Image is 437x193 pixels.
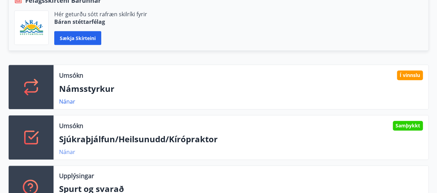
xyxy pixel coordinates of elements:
[59,98,75,105] a: Nánar
[20,20,43,36] img: Bz2lGXKH3FXEIQKvoQ8VL0Fr0uCiWgfgA3I6fSs8.png
[59,71,83,80] p: Umsókn
[54,18,147,26] p: Báran stéttarfélag
[59,133,423,145] p: Sjúkraþjálfun/Heilsunudd/Kírópraktor
[59,148,75,156] a: Nánar
[59,83,423,95] p: Námsstyrkur
[393,121,423,131] div: Samþykkt
[54,10,147,18] p: Hér geturðu sótt rafræn skilríki fyrir
[59,121,83,130] p: Umsókn
[59,171,94,180] p: Upplýsingar
[54,31,101,45] button: Sækja skírteini
[397,70,423,80] div: Í vinnslu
